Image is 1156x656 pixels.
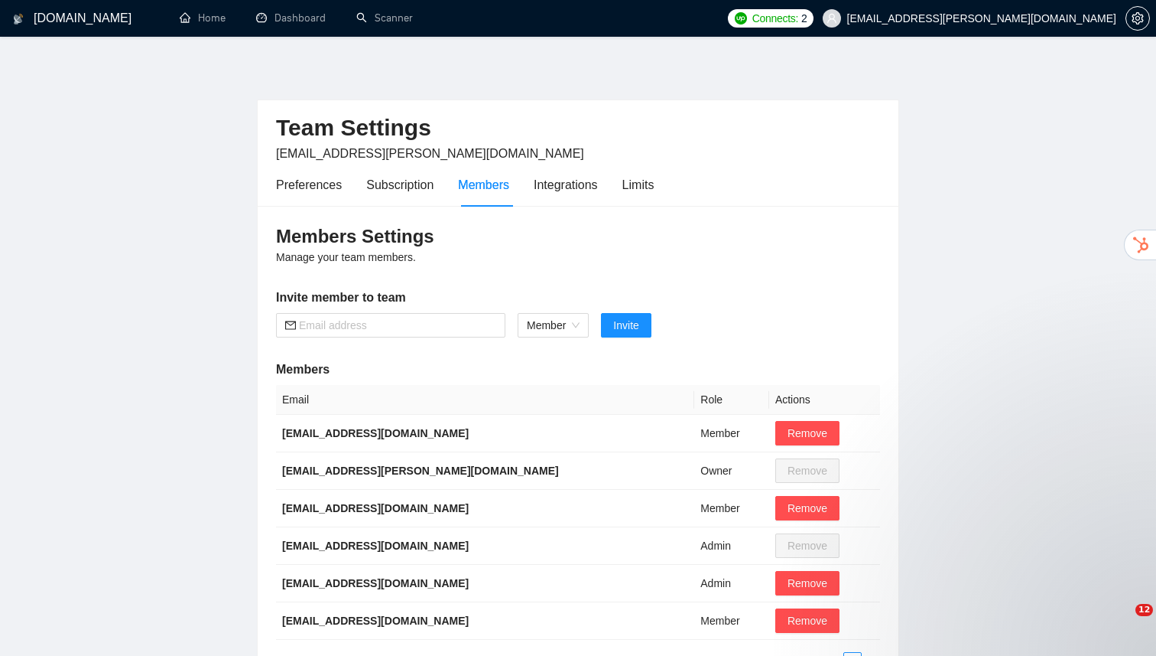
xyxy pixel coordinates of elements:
[527,314,580,337] span: Member
[1125,12,1150,24] a: setting
[276,224,880,249] h3: Members Settings
[180,11,226,24] a: homeHome
[694,527,769,565] td: Admin
[366,175,433,194] div: Subscription
[276,289,880,307] h5: Invite member to team
[735,12,747,24] img: upwork-logo.png
[458,175,509,194] div: Members
[534,175,598,194] div: Integrations
[694,452,769,490] td: Owner
[282,465,559,477] b: [EMAIL_ADDRESS][PERSON_NAME][DOMAIN_NAME]
[299,317,496,334] input: Email address
[282,540,469,552] b: [EMAIL_ADDRESS][DOMAIN_NAME]
[826,13,837,24] span: user
[775,496,839,521] button: Remove
[276,361,880,379] h5: Members
[694,565,769,602] td: Admin
[276,385,694,415] th: Email
[276,251,416,263] span: Manage your team members.
[787,612,827,629] span: Remove
[752,10,798,27] span: Connects:
[276,113,880,144] h2: Team Settings
[775,609,839,633] button: Remove
[282,615,469,627] b: [EMAIL_ADDRESS][DOMAIN_NAME]
[276,147,584,160] span: [EMAIL_ADDRESS][PERSON_NAME][DOMAIN_NAME]
[601,313,651,338] button: Invite
[613,317,638,334] span: Invite
[694,602,769,640] td: Member
[285,320,296,331] span: mail
[694,385,769,415] th: Role
[787,575,827,592] span: Remove
[769,385,880,415] th: Actions
[694,415,769,452] td: Member
[694,490,769,527] td: Member
[282,427,469,439] b: [EMAIL_ADDRESS][DOMAIN_NAME]
[775,571,839,596] button: Remove
[1104,604,1141,641] iframe: Intercom live chat
[256,11,326,24] a: dashboardDashboard
[787,500,827,517] span: Remove
[13,7,24,31] img: logo
[276,175,342,194] div: Preferences
[282,577,469,589] b: [EMAIL_ADDRESS][DOMAIN_NAME]
[622,175,654,194] div: Limits
[282,502,469,514] b: [EMAIL_ADDRESS][DOMAIN_NAME]
[356,11,413,24] a: searchScanner
[801,10,807,27] span: 2
[775,421,839,445] button: Remove
[1126,12,1149,24] span: setting
[1135,604,1153,616] span: 12
[787,425,827,442] span: Remove
[1125,6,1150,31] button: setting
